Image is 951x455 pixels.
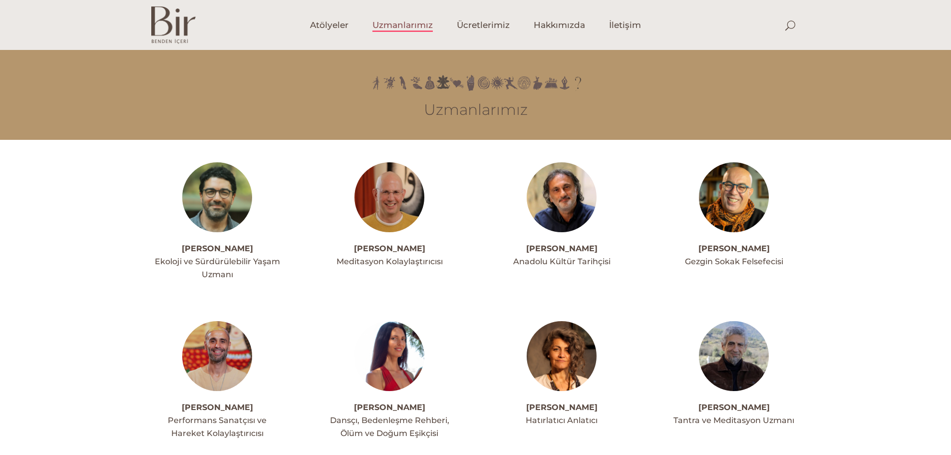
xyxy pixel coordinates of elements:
span: Tantra ve Meditasyon Uzmanı [673,416,794,425]
span: Dansçı, Bedenleşme Rehberi, Ölüm ve Doğum Eşikçisi [330,416,449,438]
a: [PERSON_NAME] [526,244,598,253]
a: [PERSON_NAME] [354,403,425,412]
a: [PERSON_NAME] [354,244,425,253]
img: alinakiprofil--300x300.jpg [699,162,769,232]
span: Ekoloji ve Sürdürülebilir Yaşam Uzmanı [155,257,280,279]
a: [PERSON_NAME] [182,244,253,253]
span: İletişim [609,19,641,31]
span: Performans Sanatçısı ve Hareket Kolaylaştırıcısı [168,416,267,438]
span: Anadolu Kültür Tarihçisi [513,257,611,266]
span: Uzmanlarımız [372,19,433,31]
span: Hatırlatıcı Anlatıcı [526,416,598,425]
img: ahmetacarprofil--300x300.jpg [182,162,252,232]
img: Ali_Canip_Olgunlu_003_copy-300x300.jpg [527,162,597,232]
img: arbilprofilfoto-300x300.jpg [527,321,597,391]
a: [PERSON_NAME] [698,244,770,253]
img: amberprofil1-300x300.jpg [354,321,424,391]
a: [PERSON_NAME] [526,403,598,412]
img: meditasyon-ahmet-1-300x300.jpg [354,162,424,232]
span: Gezgin Sokak Felsefecisi [685,257,783,266]
span: Atölyeler [310,19,348,31]
span: Hakkımızda [534,19,585,31]
img: Koray_Arham_Mincinozlu_002_copy-300x300.jpg [699,321,769,391]
a: [PERSON_NAME] [698,403,770,412]
img: alperakprofil-300x300.jpg [182,321,252,391]
a: [PERSON_NAME] [182,403,253,412]
span: Ücretlerimiz [457,19,510,31]
span: Meditasyon Kolaylaştırıcısı [336,257,443,266]
h3: Uzmanlarımız [151,101,800,119]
